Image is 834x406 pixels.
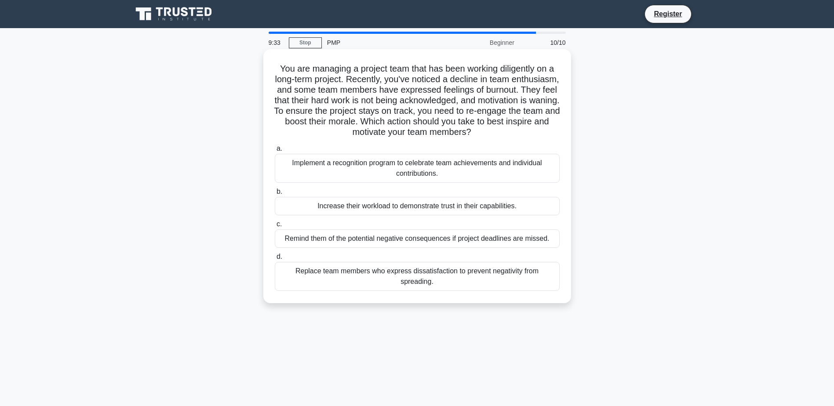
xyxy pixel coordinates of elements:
span: d. [277,253,282,260]
div: Remind them of the potential negative consequences if project deadlines are missed. [275,229,560,248]
div: Replace team members who express dissatisfaction to prevent negativity from spreading. [275,262,560,291]
span: a. [277,145,282,152]
div: Implement a recognition program to celebrate team achievements and individual contributions. [275,154,560,183]
a: Register [648,8,687,19]
div: Beginner [443,34,520,51]
a: Stop [289,37,322,48]
div: Increase their workload to demonstrate trust in their capabilities. [275,197,560,215]
div: PMP [322,34,443,51]
h5: You are managing a project team that has been working diligently on a long-term project. Recently... [274,63,561,138]
div: 9:33 [263,34,289,51]
span: b. [277,188,282,195]
span: c. [277,220,282,228]
div: 10/10 [520,34,571,51]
